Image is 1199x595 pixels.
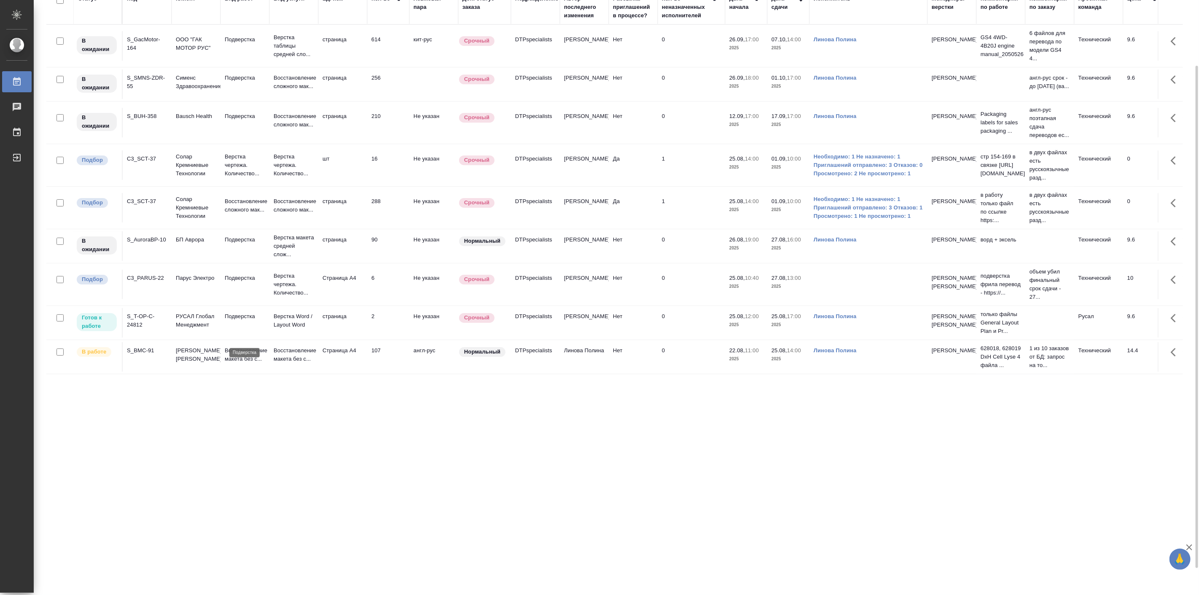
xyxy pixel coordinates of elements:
[814,75,857,81] a: Линова Полина
[274,312,314,329] p: Верстка Word / Layout Word
[1030,74,1070,91] p: англ-рус срок - до [DATE] (ва...
[1123,70,1165,99] td: 9.6
[127,236,167,244] div: S_AuroraBP-10
[745,75,759,81] p: 18:00
[609,270,658,299] td: Нет
[772,347,787,354] p: 25.08,
[787,313,801,319] p: 17:00
[658,270,725,299] td: 0
[367,150,409,180] td: 16
[82,314,112,330] p: Готов к работе
[176,346,216,363] p: [PERSON_NAME] [PERSON_NAME]
[1074,108,1123,137] td: Технический
[560,193,609,222] td: [PERSON_NAME]
[745,36,759,43] p: 17:00
[409,308,458,338] td: Не указан
[225,153,265,178] p: Верстка чертежа. Количество...
[1123,108,1165,137] td: 9.6
[225,74,265,82] p: Подверстка
[76,155,118,166] div: Можно подбирать исполнителей
[932,274,972,291] p: [PERSON_NAME], [PERSON_NAME]
[772,198,787,204] p: 01.09,
[176,274,216,282] p: Парус Электро
[274,153,314,178] p: Верстка чертежа. Количество...
[225,346,265,363] p: Восстановление макета без с...
[745,347,759,354] p: 11:00
[1123,193,1165,222] td: 0
[127,346,167,355] div: S_BMC-91
[932,346,972,355] p: [PERSON_NAME]
[225,35,265,44] p: Подверстка
[814,195,923,220] a: Необходимо: 1 Не назначено: 1 Приглашений отправлено: 3 Отказов: 1 Просмотрено: 1 Не просмотрено: 1
[560,308,609,338] td: [PERSON_NAME]
[1123,150,1165,180] td: 0
[658,231,725,261] td: 0
[729,206,763,214] p: 2025
[1074,231,1123,261] td: Технический
[274,197,314,214] p: Восстановление сложного мак...
[511,193,560,222] td: DTPspecialists
[409,31,458,61] td: кит-рус
[511,231,560,261] td: DTPspecialists
[658,108,725,137] td: 0
[409,150,458,180] td: Не указан
[176,236,216,244] p: БП Аврора
[729,121,763,129] p: 2025
[127,74,167,91] div: S_SMNS-ZDR-55
[787,347,801,354] p: 14:00
[981,236,1021,244] p: ворд + эксель
[932,197,972,206] p: [PERSON_NAME]
[318,270,367,299] td: Страница А4
[729,113,745,119] p: 12.09,
[1166,31,1186,51] button: Здесь прячутся важные кнопки
[609,150,658,180] td: Да
[82,75,112,92] p: В ожидании
[1173,550,1187,568] span: 🙏
[1166,150,1186,171] button: Здесь прячутся важные кнопки
[225,112,265,121] p: Подверстка
[787,198,801,204] p: 10:00
[127,112,167,121] div: S_BUH-358
[814,36,857,43] a: Линова Полина
[1030,106,1070,139] p: англ-рус поэтапная сдача переводов ес...
[609,193,658,222] td: Да
[1166,308,1186,328] button: Здесь прячутся важные кнопки
[729,313,745,319] p: 25.08,
[225,274,265,282] p: Подверстка
[772,206,805,214] p: 2025
[82,348,106,356] p: В работе
[127,274,167,282] div: C3_PARUS-22
[981,272,1021,297] p: подверстка фрила перевод - https://...
[511,70,560,99] td: DTPspecialists
[729,75,745,81] p: 26.09,
[932,155,972,163] p: [PERSON_NAME]
[76,274,118,285] div: Можно подбирать исполнителей
[729,275,745,281] p: 25.08,
[729,155,745,162] p: 25.08,
[1074,270,1123,299] td: Технический
[367,270,409,299] td: 6
[1074,342,1123,372] td: Технический
[274,74,314,91] p: Восстановление сложного мак...
[729,198,745,204] p: 25.08,
[318,308,367,338] td: страница
[318,31,367,61] td: страница
[772,155,787,162] p: 01.09,
[1166,270,1186,290] button: Здесь прячутся важные кнопки
[729,347,745,354] p: 22.08,
[318,70,367,99] td: страница
[1166,231,1186,252] button: Здесь прячутся важные кнопки
[729,355,763,363] p: 2025
[367,193,409,222] td: 288
[787,75,801,81] p: 17:00
[1030,148,1070,182] p: в двух файлах есть русскоязычные разд...
[176,153,216,178] p: Солар Кремниевые Технологии
[1030,344,1070,370] p: 1 из 10 заказов от БД: запрос на то...
[981,110,1021,135] p: Packaging labels for sales packaging ...
[981,191,1021,225] p: в работу только файл по ссылке https:...
[409,193,458,222] td: Не указан
[658,342,725,372] td: 0
[609,308,658,338] td: Нет
[127,197,167,206] div: C3_SCT-37
[729,282,763,291] p: 2025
